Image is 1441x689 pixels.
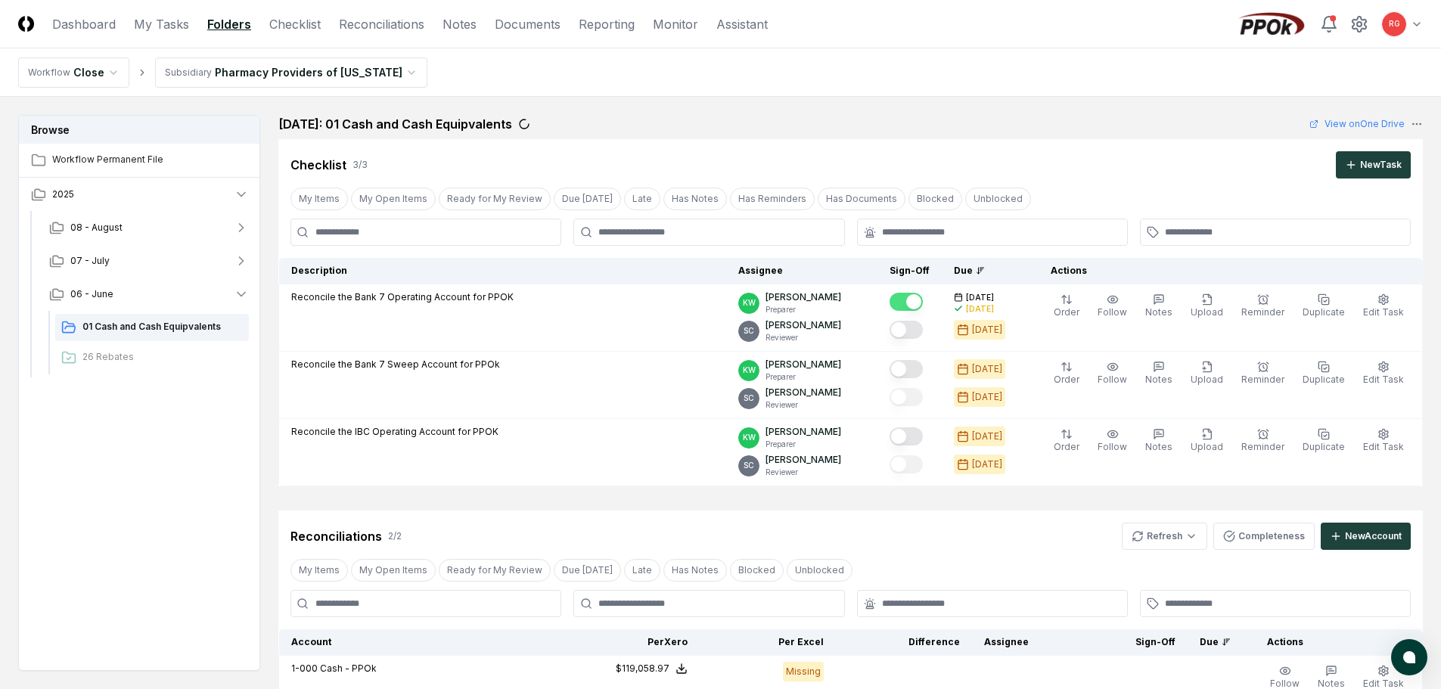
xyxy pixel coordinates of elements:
span: Order [1054,306,1079,318]
button: RG [1380,11,1408,38]
p: Reviewer [766,467,841,478]
button: Due Today [554,188,621,210]
button: 2025 [19,178,261,211]
div: 06 - June [37,311,261,377]
button: Follow [1095,358,1130,390]
div: [DATE] [972,323,1002,337]
span: 2025 [52,188,74,201]
p: Preparer [766,439,841,450]
span: Upload [1191,441,1223,452]
div: [DATE] [972,458,1002,471]
button: Notes [1142,358,1175,390]
span: 1-000 [291,663,318,674]
button: Has Reminders [730,188,815,210]
span: Follow [1098,374,1127,385]
button: Follow [1095,425,1130,457]
button: Edit Task [1360,425,1407,457]
span: Edit Task [1363,306,1404,318]
span: Cash - PPOk [320,663,377,674]
span: Notes [1145,374,1172,385]
span: KW [743,432,756,443]
button: Has Notes [663,188,727,210]
button: Upload [1188,358,1226,390]
p: Reviewer [766,399,841,411]
button: NewAccount [1321,523,1411,550]
a: 01 Cash and Cash Equipvalents [55,314,249,341]
span: KW [743,297,756,309]
button: Mark complete [890,427,923,445]
a: Checklist [269,15,321,33]
p: Reviewer [766,332,841,343]
a: Reporting [579,15,635,33]
button: Due Today [554,559,621,582]
p: Preparer [766,304,841,315]
div: Workflow [28,66,70,79]
p: Reconcile the IBC Operating Account for PPOK [291,425,498,439]
div: [DATE] [972,362,1002,376]
span: RG [1389,18,1400,29]
button: My Items [290,188,348,210]
button: Edit Task [1360,358,1407,390]
button: Order [1051,358,1082,390]
button: Order [1051,290,1082,322]
button: Upload [1188,290,1226,322]
th: Per Xero [564,629,700,656]
div: New Account [1345,529,1402,543]
span: Follow [1098,441,1127,452]
th: Difference [836,629,972,656]
button: Mark complete [890,360,923,378]
nav: breadcrumb [18,57,427,88]
a: Folders [207,15,251,33]
div: 2025 [19,211,261,380]
span: SC [744,460,754,471]
button: Ready for My Review [439,188,551,210]
button: Late [624,559,660,582]
div: Subsidiary [165,66,212,79]
button: Mark complete [890,455,923,473]
button: Mark complete [890,388,923,406]
img: PPOk logo [1235,12,1308,36]
button: Duplicate [1300,290,1348,322]
span: Order [1054,374,1079,385]
div: Account [291,635,552,649]
div: Due [1200,635,1231,649]
a: Assistant [716,15,768,33]
div: Actions [1255,635,1411,649]
span: 07 - July [70,254,110,268]
div: $119,058.97 [616,662,669,675]
div: [DATE] [972,430,1002,443]
button: atlas-launcher [1391,639,1427,675]
p: [PERSON_NAME] [766,386,841,399]
span: Duplicate [1303,306,1345,318]
div: [DATE] [972,390,1002,404]
span: Notes [1318,678,1345,689]
span: KW [743,365,756,376]
div: Due [954,264,1014,278]
a: Documents [495,15,561,33]
span: Reminder [1241,374,1284,385]
button: NewTask [1336,151,1411,178]
button: Reminder [1238,358,1287,390]
p: [PERSON_NAME] [766,453,841,467]
span: SC [744,325,754,337]
span: Notes [1145,306,1172,318]
button: Late [624,188,660,210]
span: Duplicate [1303,441,1345,452]
button: $119,058.97 [616,662,688,675]
a: Dashboard [52,15,116,33]
button: Follow [1095,290,1130,322]
button: 06 - June [37,278,261,311]
h2: [DATE]: 01 Cash and Cash Equipvalents [278,115,512,133]
span: SC [744,393,754,404]
span: 06 - June [70,287,113,301]
div: Missing [783,662,824,681]
span: Order [1054,441,1079,452]
img: Logo [18,16,34,32]
p: Reconcile the Bank 7 Operating Account for PPOK [291,290,514,304]
th: Sign-Off [877,258,942,284]
p: Reconcile the Bank 7 Sweep Account for PPOk [291,358,500,371]
span: 01 Cash and Cash Equipvalents [82,320,243,334]
button: Blocked [908,188,962,210]
a: My Tasks [134,15,189,33]
h3: Browse [19,116,259,144]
